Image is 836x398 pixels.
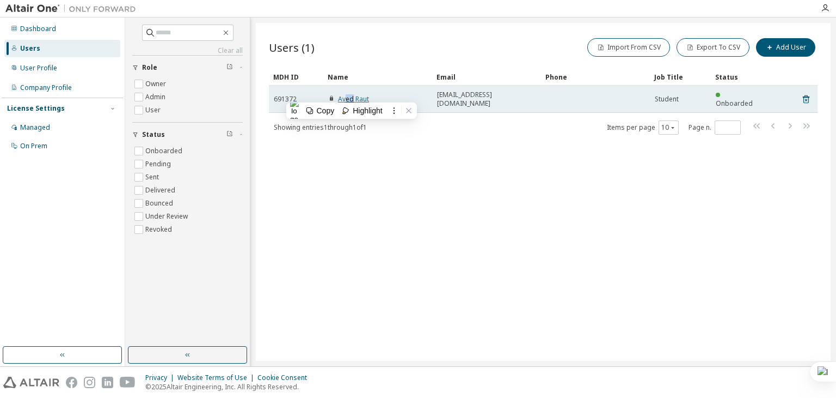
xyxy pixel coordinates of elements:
img: facebook.svg [66,377,77,388]
img: instagram.svg [84,377,95,388]
div: Name [328,68,428,86]
div: Phone [545,68,646,86]
span: Clear filter [226,130,233,139]
div: Privacy [145,373,177,382]
button: Import From CSV [587,38,670,57]
span: Clear filter [226,63,233,72]
button: Export To CSV [677,38,749,57]
label: Sent [145,171,161,184]
img: linkedin.svg [102,377,113,388]
div: Company Profile [20,83,72,92]
img: Altair One [5,3,142,14]
span: Onboarded [716,99,753,108]
div: Cookie Consent [257,373,313,382]
label: Onboarded [145,144,185,158]
a: Aved Raut [338,94,369,104]
span: Status [142,130,165,139]
span: Student [655,95,679,104]
span: Showing entries 1 through 1 of 1 [274,123,367,132]
div: MDH ID [273,68,319,86]
div: On Prem [20,142,47,150]
label: Admin [145,91,168,104]
label: Delivered [145,184,177,197]
div: Status [715,68,761,86]
span: Page n. [689,120,741,135]
button: Add User [756,38,815,57]
label: Pending [145,158,173,171]
button: Role [132,56,243,80]
span: Items per page [607,120,679,135]
button: 10 [661,123,676,132]
label: Under Review [145,210,190,223]
div: Users [20,44,40,53]
div: Email [437,68,537,86]
div: License Settings [7,104,65,113]
a: Clear all [132,46,243,55]
span: Role [142,63,157,72]
label: Bounced [145,197,175,210]
button: Status [132,123,243,147]
span: Users (1) [269,40,315,55]
span: 691372 [274,95,297,104]
img: youtube.svg [120,377,136,388]
div: Dashboard [20,25,56,33]
div: Website Terms of Use [177,373,257,382]
p: © 2025 Altair Engineering, Inc. All Rights Reserved. [145,382,313,391]
div: Managed [20,123,50,132]
label: User [145,104,163,117]
img: altair_logo.svg [3,377,59,388]
div: Job Title [654,68,706,86]
div: User Profile [20,64,57,73]
label: Revoked [145,223,174,236]
label: Owner [145,77,168,91]
span: [EMAIL_ADDRESS][DOMAIN_NAME] [437,91,536,108]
